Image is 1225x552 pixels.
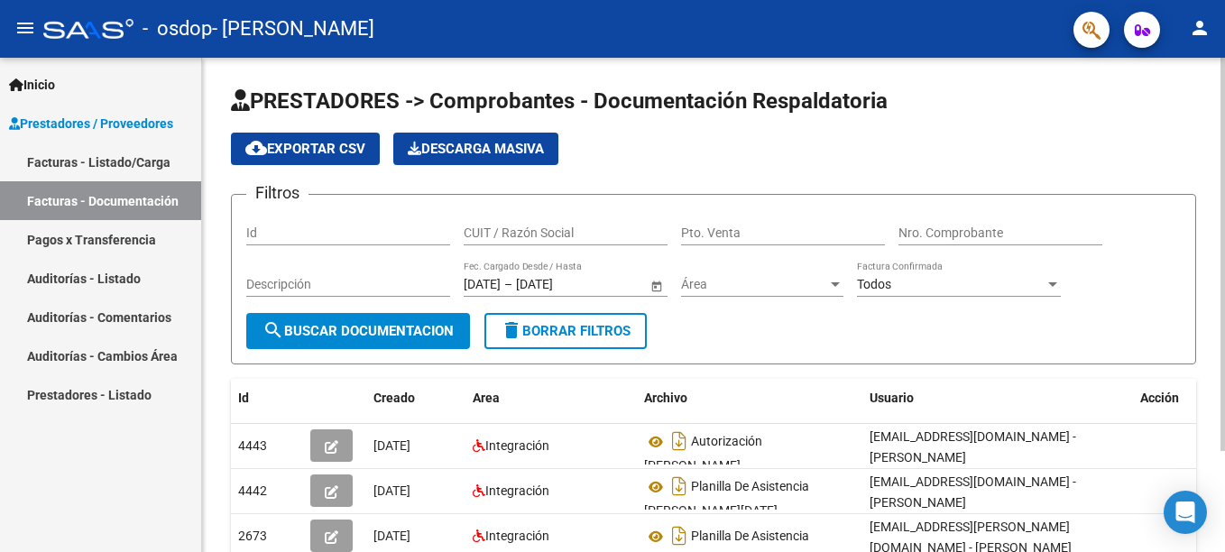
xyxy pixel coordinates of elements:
mat-icon: menu [14,17,36,39]
span: 4442 [238,483,267,498]
span: Buscar Documentacion [262,323,454,339]
mat-icon: cloud_download [245,137,267,159]
button: Exportar CSV [231,133,380,165]
span: Inicio [9,75,55,95]
app-download-masive: Descarga masiva de comprobantes (adjuntos) [393,133,558,165]
input: Fecha inicio [464,277,501,292]
span: Creado [373,391,415,405]
div: Open Intercom Messenger [1164,491,1207,534]
span: Borrar Filtros [501,323,631,339]
span: Integración [485,529,549,543]
span: [DATE] [373,438,410,453]
span: Area [473,391,500,405]
span: Id [238,391,249,405]
span: 4443 [238,438,267,453]
button: Buscar Documentacion [246,313,470,349]
span: Todos [857,277,891,291]
span: [EMAIL_ADDRESS][DOMAIN_NAME] - [PERSON_NAME] [870,474,1076,510]
span: PRESTADORES -> Comprobantes - Documentación Respaldatoria [231,88,888,114]
span: Descarga Masiva [408,141,544,157]
i: Descargar documento [668,521,691,550]
h3: Filtros [246,180,309,206]
span: Área [681,277,827,292]
span: Planilla De Asistencia [PERSON_NAME][DATE] [644,480,809,519]
span: [DATE] [373,529,410,543]
span: Exportar CSV [245,141,365,157]
button: Open calendar [647,276,666,295]
span: - [PERSON_NAME] [212,9,374,49]
span: [DATE] [373,483,410,498]
span: Autorización [PERSON_NAME] [644,435,762,474]
i: Descargar documento [668,472,691,501]
span: Acción [1140,391,1179,405]
datatable-header-cell: Creado [366,379,465,418]
span: Archivo [644,391,687,405]
span: Prestadores / Proveedores [9,114,173,133]
i: Descargar documento [668,427,691,455]
span: 2673 [238,529,267,543]
mat-icon: delete [501,319,522,341]
span: [EMAIL_ADDRESS][DOMAIN_NAME] - [PERSON_NAME] [870,429,1076,465]
span: Planilla De Asistencia [691,529,809,544]
datatable-header-cell: Archivo [637,379,862,418]
span: Integración [485,483,549,498]
datatable-header-cell: Id [231,379,303,418]
datatable-header-cell: Acción [1133,379,1223,418]
input: Fecha fin [516,277,604,292]
span: Usuario [870,391,914,405]
datatable-header-cell: Usuario [862,379,1133,418]
span: – [504,277,512,292]
button: Descarga Masiva [393,133,558,165]
span: Integración [485,438,549,453]
mat-icon: person [1189,17,1211,39]
datatable-header-cell: Area [465,379,637,418]
button: Borrar Filtros [484,313,647,349]
mat-icon: search [262,319,284,341]
span: - osdop [143,9,212,49]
